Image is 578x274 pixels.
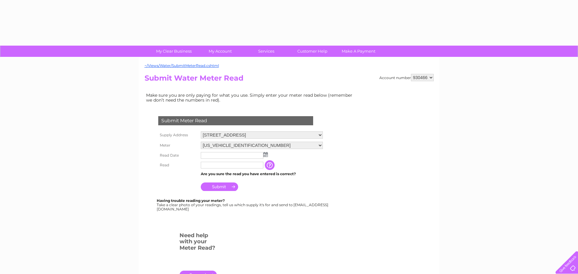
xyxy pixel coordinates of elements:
th: Meter [157,140,199,151]
h2: Submit Water Meter Read [145,74,434,85]
a: Customer Help [287,46,337,57]
a: Make A Payment [333,46,384,57]
th: Supply Address [157,130,199,140]
input: Submit [201,182,238,191]
td: Make sure you are only paying for what you use. Simply enter your meter read below (remember we d... [145,91,357,104]
td: Are you sure the read you have entered is correct? [199,170,324,178]
div: Take a clear photo of your readings, tell us which supply it's for and send to [EMAIL_ADDRESS][DO... [157,199,329,211]
a: My Account [195,46,245,57]
th: Read Date [157,151,199,160]
b: Having trouble reading your meter? [157,198,225,203]
div: Account number [379,74,434,81]
div: Submit Meter Read [158,116,313,125]
input: Information [265,160,276,170]
img: ... [263,152,268,157]
th: Read [157,160,199,170]
a: My Clear Business [149,46,199,57]
h3: Need help with your Meter Read? [180,231,217,254]
a: Services [241,46,291,57]
a: ~/Views/Water/SubmitMeterRead.cshtml [145,63,219,68]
